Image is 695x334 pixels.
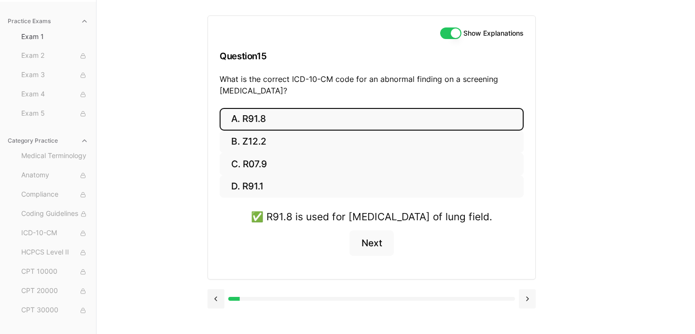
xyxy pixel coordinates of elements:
span: Exam 2 [21,51,88,61]
span: Exam 5 [21,108,88,119]
button: Anatomy [17,168,92,183]
span: CPT 30000 [21,305,88,316]
span: Compliance [21,189,88,200]
div: ✅ R91.8 is used for [MEDICAL_DATA] of lung field. [251,209,492,224]
button: C. R07.9 [220,153,524,175]
h3: Question 15 [220,42,524,70]
button: CPT 30000 [17,303,92,318]
span: Coding Guidelines [21,209,88,219]
span: Exam 3 [21,70,88,80]
button: D. R91.1 [220,175,524,198]
span: Medical Terminology [21,151,88,161]
button: CPT 20000 [17,283,92,299]
p: What is the correct ICD-10-CM code for an abnormal finding on a screening [MEDICAL_DATA]? [220,73,524,96]
button: A. R91.8 [220,108,524,131]
button: Coding Guidelines [17,206,92,222]
button: Exam 3 [17,67,92,83]
span: ICD-10-CM [21,228,88,239]
button: B. Z12.2 [220,131,524,153]
span: Exam 1 [21,32,88,41]
button: ICD-10-CM [17,226,92,241]
button: Compliance [17,187,92,202]
button: Category Practice [4,133,92,148]
span: HCPCS Level II [21,247,88,258]
button: Exam 2 [17,48,92,64]
span: Anatomy [21,170,88,181]
button: Exam 1 [17,29,92,44]
button: Next [349,230,393,256]
span: CPT 10000 [21,267,88,277]
label: Show Explanations [463,30,524,37]
button: Medical Terminology [17,148,92,164]
button: Exam 5 [17,106,92,121]
span: CPT 20000 [21,286,88,296]
button: CPT 10000 [17,264,92,280]
button: HCPCS Level II [17,245,92,260]
span: Exam 4 [21,89,88,100]
button: Practice Exams [4,13,92,29]
button: Exam 4 [17,87,92,102]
